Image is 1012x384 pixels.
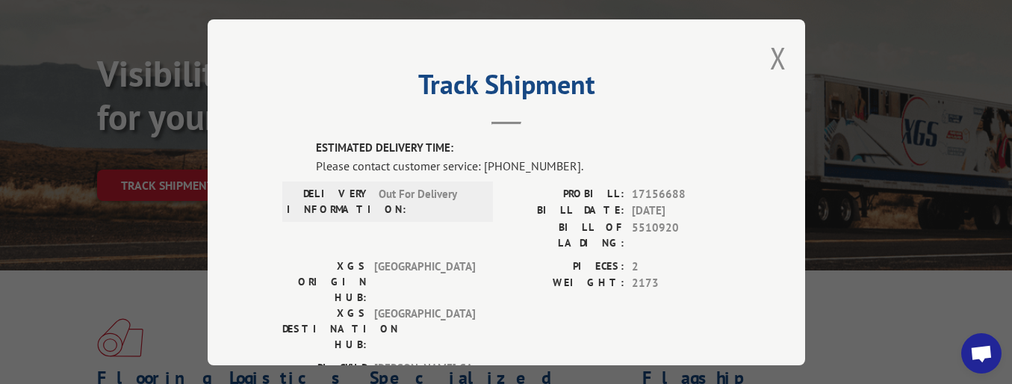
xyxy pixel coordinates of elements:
label: ESTIMATED DELIVERY TIME: [316,140,730,157]
label: XGS ORIGIN HUB: [282,258,367,305]
span: 17156688 [632,185,730,202]
h2: Track Shipment [282,74,730,102]
label: PIECES: [506,258,624,275]
label: PROBILL: [506,185,624,202]
span: [DATE] [632,202,730,220]
span: 2173 [632,275,730,292]
span: 5510920 [632,219,730,250]
label: DELIVERY INFORMATION: [287,185,371,217]
button: Close modal [770,38,786,78]
div: Please contact customer service: [PHONE_NUMBER]. [316,156,730,174]
label: WEIGHT: [506,275,624,292]
span: Out For Delivery [379,185,479,217]
label: XGS DESTINATION HUB: [282,305,367,352]
label: BILL DATE: [506,202,624,220]
span: [GEOGRAPHIC_DATA] [374,258,475,305]
div: Open chat [961,333,1002,374]
span: 2 [632,258,730,275]
span: [GEOGRAPHIC_DATA] [374,305,475,352]
label: BILL OF LADING: [506,219,624,250]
